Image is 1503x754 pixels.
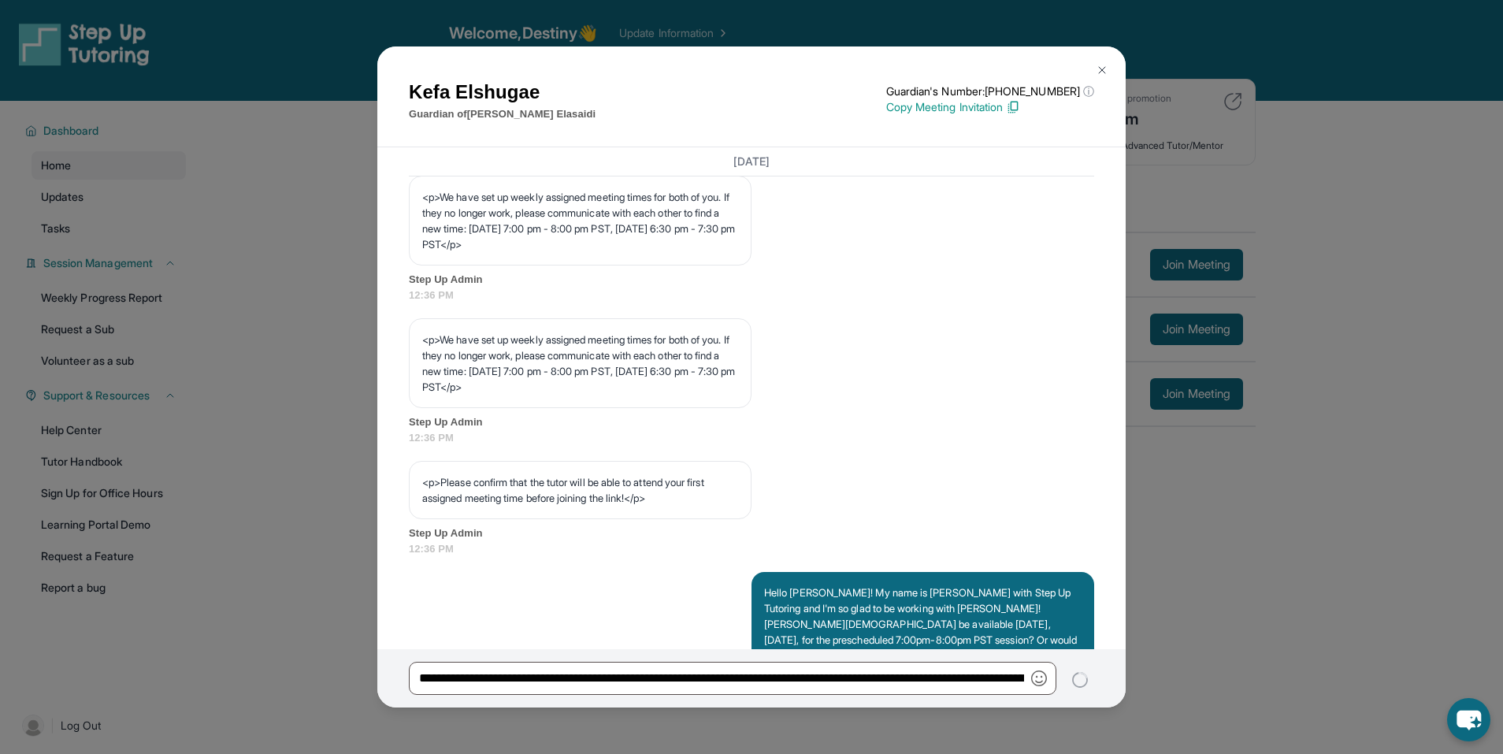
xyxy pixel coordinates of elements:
p: <p>Please confirm that the tutor will be able to attend your first assigned meeting time before j... [422,474,738,506]
p: <p>We have set up weekly assigned meeting times for both of you. If they no longer work, please c... [422,189,738,252]
p: Guardian's Number: [PHONE_NUMBER] [886,84,1094,99]
p: Copy Meeting Invitation [886,99,1094,115]
h3: [DATE] [409,154,1094,169]
span: 12:36 PM [409,430,1094,446]
p: Hello [PERSON_NAME]! My name is [PERSON_NAME] with Step Up Tutoring and I'm so glad to be working... [764,585,1082,663]
span: Step Up Admin [409,414,1094,430]
button: chat-button [1447,698,1490,741]
span: Step Up Admin [409,272,1094,288]
span: Step Up Admin [409,526,1094,541]
img: Emoji [1031,670,1047,686]
p: Guardian of [PERSON_NAME] Elasaidi [409,106,596,122]
p: <p>We have set up weekly assigned meeting times for both of you. If they no longer work, please c... [422,332,738,395]
span: 12:36 PM [409,541,1094,557]
span: ⓘ [1083,84,1094,99]
h1: Kefa Elshugae [409,78,596,106]
span: 12:36 PM [409,288,1094,303]
img: Copy Icon [1006,100,1020,114]
img: Close Icon [1096,64,1108,76]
